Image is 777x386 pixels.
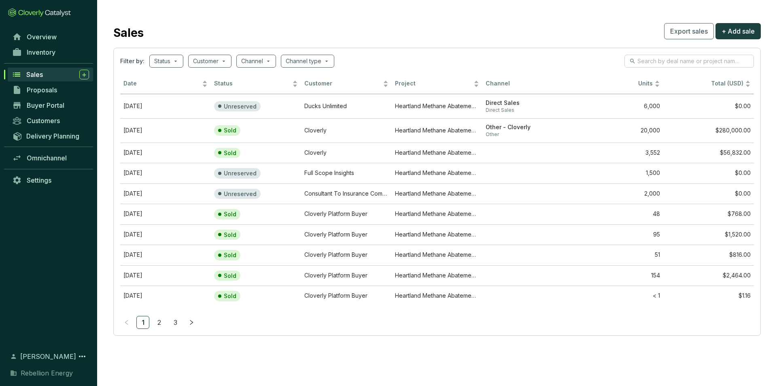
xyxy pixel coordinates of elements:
span: Proposals [27,86,57,94]
td: < 1 [573,286,664,306]
a: Customers [8,114,93,128]
td: Cloverly Platform Buyer [301,245,392,265]
td: Cloverly Platform Buyer [301,265,392,286]
td: $0.00 [663,94,754,118]
p: Unreserved [224,190,257,198]
td: $0.00 [663,163,754,183]
a: Buyer Portal [8,98,93,112]
a: Overview [8,30,93,44]
p: Sold [224,231,236,239]
td: 20,000 [573,118,664,143]
span: Sales [26,70,43,79]
span: Delivery Planning [26,132,79,140]
p: Unreserved [224,170,257,177]
td: Heartland Methane Abatement and Land Restoration Project 2 [392,163,482,183]
p: Unreserved [224,103,257,110]
p: Sold [224,127,236,134]
span: Status [214,80,291,87]
span: Project [395,80,472,87]
a: 3 [169,316,181,328]
td: Cloverly Platform Buyer [301,204,392,224]
a: Omnichannel [8,151,93,165]
td: Aug 23 2024 [120,286,211,306]
td: $0.00 [663,183,754,204]
span: Other [486,131,570,138]
th: Status [211,74,301,94]
span: Export sales [670,26,708,36]
td: 6,000 [573,94,664,118]
a: 1 [137,316,149,328]
span: Date [123,80,200,87]
td: Cloverly Platform Buyer [301,224,392,245]
td: Consultant To Insurance Company's [301,183,392,204]
span: [PERSON_NAME] [20,352,76,361]
p: Sold [224,292,236,300]
td: $280,000.00 [663,118,754,143]
a: Delivery Planning [8,129,93,143]
td: Ducks Unlimited [301,94,392,118]
td: $816.00 [663,245,754,265]
a: Inventory [8,45,93,59]
span: Other - Cloverly [486,124,570,131]
td: $56,832.00 [663,143,754,163]
th: Units [573,74,664,94]
td: 3,552 [573,143,664,163]
td: Aug 06 2025 [120,143,211,163]
span: Buyer Portal [27,101,64,109]
td: Jul 01 2025 [120,204,211,224]
td: 48 [573,204,664,224]
td: $1,520.00 [663,224,754,245]
td: Heartland Methane Abatement and Land Restoration – Packard & Kottke Ranch Project [392,94,482,118]
span: right [189,320,194,325]
span: + Add sale [722,26,755,36]
td: Cloverly [301,143,392,163]
td: 95 [573,224,664,245]
td: 2,000 [573,183,664,204]
td: Heartland Methane Abatement and Land Restoration – Packard & Kottke Ranch Project [392,143,482,163]
td: $2,464.00 [663,265,754,286]
span: Rebellion Energy [21,368,73,378]
td: Oct 09 2024 [120,224,211,245]
td: Aug 28 2025 [120,94,211,118]
td: $768.00 [663,204,754,224]
td: Heartland Methane Abatement and Land Restoration – Packard & Kottke Ranch Project [392,224,482,245]
th: Project [392,74,482,94]
span: Direct Sales [486,107,570,113]
td: Heartland Methane Abatement and Land Restoration Project 2 [392,118,482,143]
p: Sold [224,149,236,157]
td: Full Scope Insights [301,163,392,183]
li: Previous Page [120,316,133,329]
td: Jul 02 2024 [120,265,211,286]
a: Proposals [8,83,93,97]
td: Jul 25 2025 [120,163,211,183]
a: Sales [8,68,93,81]
th: Customer [301,74,392,94]
td: $1.16 [663,286,754,306]
input: Search by deal name or project name... [637,57,742,66]
span: Total (USD) [711,80,743,87]
li: Next Page [185,316,198,329]
span: Direct Sales [486,99,570,107]
span: Customer [304,80,381,87]
a: Settings [8,173,93,187]
h2: Sales [113,24,144,41]
li: 1 [136,316,149,329]
td: Cloverly Platform Buyer [301,286,392,306]
span: Inventory [27,48,55,56]
td: Heartland Methane Abatement and Land Restoration – Packard & Kottke Ranch Project [392,265,482,286]
button: right [185,316,198,329]
th: Date [120,74,211,94]
td: Cloverly [301,118,392,143]
td: Aug 26 2025 [120,118,211,143]
td: Heartland Methane Abatement and Land Restoration – Packard & Kottke Ranch Project [392,204,482,224]
span: left [124,320,129,325]
td: 51 [573,245,664,265]
span: Settings [27,176,51,184]
td: Heartland Methane Abatement and Land Restoration Project 2 [392,183,482,204]
p: Sold [224,272,236,279]
p: Sold [224,211,236,218]
p: Sold [224,252,236,259]
li: 2 [153,316,166,329]
td: Heartland Methane Abatement and Land Restoration Project 2 [392,286,482,306]
th: Channel [482,74,573,94]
